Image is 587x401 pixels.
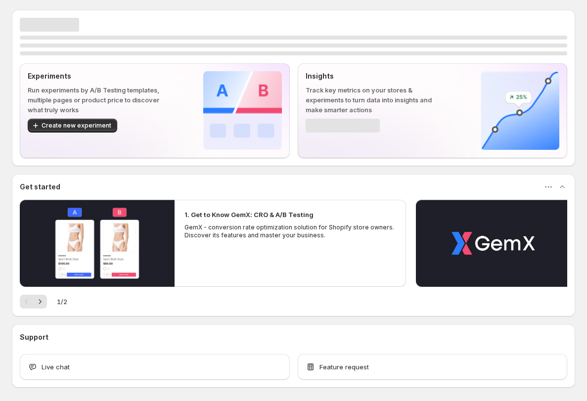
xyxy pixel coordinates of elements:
p: Track key metrics on your stores & experiments to turn data into insights and make smarter actions [306,85,450,115]
p: Experiments [28,71,172,81]
p: Insights [306,71,450,81]
img: Insights [481,71,559,150]
p: GemX - conversion rate optimization solution for Shopify store owners. Discover its features and ... [184,223,397,239]
img: Experiments [203,71,282,150]
p: Run experiments by A/B Testing templates, multiple pages or product price to discover what truly ... [28,85,172,115]
nav: Pagination [20,295,47,309]
span: Feature request [319,362,369,372]
h3: Support [20,332,48,342]
button: Play video [416,200,571,287]
span: 1 / 2 [57,297,67,307]
span: Live chat [42,362,70,372]
button: Next [33,295,47,309]
span: Create new experiment [42,122,111,130]
button: Play video [20,200,175,287]
h2: 1. Get to Know GemX: CRO & A/B Testing [184,210,314,220]
h3: Get started [20,182,60,192]
button: Create new experiment [28,119,117,133]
